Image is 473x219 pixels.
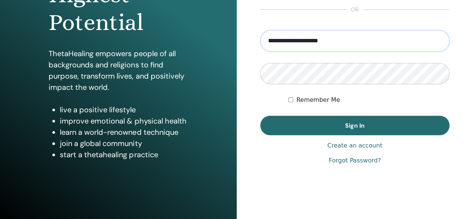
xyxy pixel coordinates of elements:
[288,95,449,104] div: Keep me authenticated indefinitely or until I manually logout
[49,48,188,93] p: ThetaHealing empowers people of all backgrounds and religions to find purpose, transform lives, a...
[260,116,450,135] button: Sign In
[329,156,381,165] a: Forgot Password?
[327,141,382,150] a: Create an account
[60,149,188,160] li: start a thetahealing practice
[60,104,188,115] li: live a positive lifestyle
[60,127,188,138] li: learn a world-renowned technique
[345,122,365,130] span: Sign In
[296,95,340,104] label: Remember Me
[60,115,188,127] li: improve emotional & physical health
[60,138,188,149] li: join a global community
[347,5,363,14] span: or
